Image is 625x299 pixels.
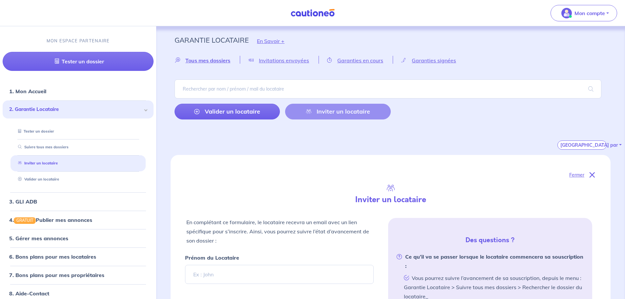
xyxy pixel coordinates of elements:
div: 5. Gérer mes annonces [3,232,154,245]
p: Garantie Locataire [175,34,249,46]
p: En complétant ce formulaire, le locataire recevra un email avec un lien spécifique pour s’inscrir... [186,218,372,245]
span: search [580,80,601,98]
div: 4.GRATUITPublier mes annonces [3,213,154,226]
div: 3. GLI ADB [3,195,154,208]
span: Tous mes dossiers [185,57,230,64]
a: Valider un locataire [175,104,280,119]
button: [GEOGRAPHIC_DATA] par [557,140,607,150]
div: 2. Garantie Locataire [3,100,154,118]
span: 2. Garantie Locataire [9,106,142,113]
div: 1. Mon Accueil [3,85,154,98]
button: En Savoir + [249,32,293,51]
a: Valider un locataire [15,177,59,182]
input: Rechercher par nom / prénom / mail du locataire [175,79,601,98]
strong: Prénom du Locataire [185,254,239,261]
h4: Inviter un locataire [286,195,494,204]
img: illu_account_valid_menu.svg [561,8,572,18]
a: 6. Bons plans pour mes locataires [9,253,96,260]
p: Fermer [569,171,584,179]
a: 4.GRATUITPublier mes annonces [9,217,92,223]
a: Tous mes dossiers [175,57,240,63]
h5: Des questions ? [391,236,590,244]
a: 7. Bons plans pour mes propriétaires [9,272,104,278]
div: Valider un locataire [10,174,146,185]
a: 8. Aide-Contact [9,290,49,297]
a: Suivre tous mes dossiers [15,145,69,150]
input: Ex : John [185,265,373,284]
a: Garanties signées [393,57,466,63]
p: Mon compte [574,9,605,17]
div: Suivre tous mes dossiers [10,142,146,153]
a: Garanties en cours [319,57,393,63]
a: 3. GLI ADB [9,198,37,205]
div: Inviter un locataire [10,158,146,169]
span: Garanties en cours [337,57,383,64]
span: Invitations envoyées [259,57,309,64]
div: 7. Bons plans pour mes propriétaires [3,268,154,282]
a: 5. Gérer mes annonces [9,235,68,242]
img: Cautioneo [288,9,337,17]
div: 6. Bons plans pour mes locataires [3,250,154,263]
a: Tester un dossier [3,52,154,71]
strong: Ce qu’il va se passer lorsque le locataire commencera sa souscription : [396,252,584,270]
span: Garanties signées [412,57,456,64]
div: Tester un dossier [10,126,146,137]
a: 1. Mon Accueil [9,88,46,95]
a: Tester un dossier [15,129,54,134]
a: Inviter un locataire [15,161,58,165]
p: MON ESPACE PARTENAIRE [47,38,110,44]
a: Invitations envoyées [240,57,319,63]
button: illu_account_valid_menu.svgMon compte [551,5,617,21]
